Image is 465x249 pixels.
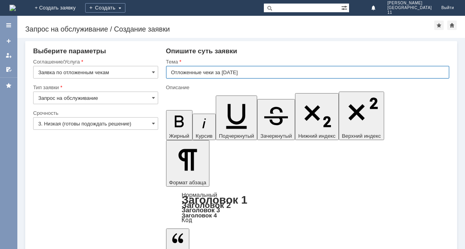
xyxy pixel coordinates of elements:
a: Заголовок 1 [182,194,248,206]
a: Заголовок 2 [182,200,231,210]
a: Перейти на домашнюю страницу [9,5,16,11]
button: Жирный [166,110,193,140]
a: Создать заявку [2,35,15,47]
a: Мои согласования [2,63,15,76]
div: Создать [85,3,125,13]
div: Запрос на обслуживание / Создание заявки [25,25,434,33]
div: Описание [166,85,448,90]
span: Нижний индекс [298,133,336,139]
span: Выберите параметры [33,47,106,55]
span: Зачеркнутый [260,133,292,139]
span: Верхний индекс [342,133,381,139]
div: Добавить в избранное [434,21,444,30]
button: Подчеркнутый [216,95,257,140]
div: Срочность [33,110,157,116]
span: [GEOGRAPHIC_DATA] [387,6,432,10]
a: Заголовок 4 [182,212,217,219]
div: Тема [166,59,448,64]
button: Верхний индекс [339,92,384,140]
button: Зачеркнутый [257,99,295,140]
div: Соглашение/Услуга [33,59,157,64]
span: Жирный [169,133,190,139]
button: Курсив [192,114,216,140]
div: Формат абзаца [166,192,450,223]
a: Заголовок 3 [182,206,220,213]
a: Мои заявки [2,49,15,62]
span: Подчеркнутый [219,133,254,139]
div: Тип заявки [33,85,157,90]
span: Расширенный поиск [341,4,349,11]
span: Формат абзаца [169,180,206,185]
a: Нормальный [182,191,217,198]
img: logo [9,5,16,11]
button: Формат абзаца [166,140,209,187]
button: Нижний индекс [295,93,339,140]
span: [PERSON_NAME] [387,1,432,6]
span: Опишите суть заявки [166,47,237,55]
a: Код [182,217,192,224]
span: Курсив [196,133,213,139]
span: 11 [387,10,432,15]
div: Сделать домашней страницей [447,21,457,30]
